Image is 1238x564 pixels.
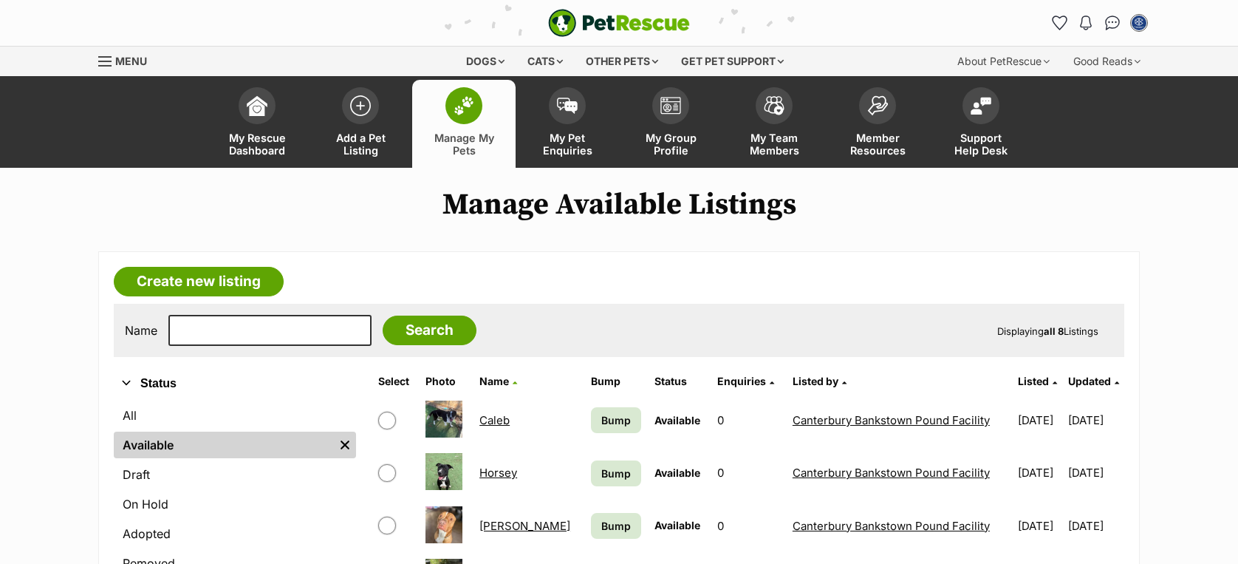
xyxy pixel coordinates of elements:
[420,370,472,393] th: Photo
[585,370,647,393] th: Bump
[1101,11,1124,35] a: Conversations
[1127,11,1151,35] button: My account
[1132,16,1146,30] img: Canterbury Bankstown Pound Facility profile pic
[722,80,826,168] a: My Team Members
[591,407,641,433] a: Bump
[793,375,838,387] span: Listed by
[1068,500,1123,551] td: [DATE]
[327,132,394,157] span: Add a Pet Listing
[548,9,690,37] a: PetRescue
[764,96,784,115] img: team-members-icon-5396bd8760b3fe7c0b43da4ab00e1e3bb1a5d9ba89233759b79545d2d3fc5d0d.svg
[114,432,334,458] a: Available
[591,461,641,486] a: Bump
[1018,375,1049,387] span: Listed
[1044,325,1064,337] strong: all 8
[1068,375,1119,387] a: Updated
[793,413,990,427] a: Canterbury Bankstown Pound Facility
[929,80,1033,168] a: Support Help Desk
[591,513,641,539] a: Bump
[1018,375,1057,387] a: Listed
[454,96,474,115] img: manage-my-pets-icon-02211641906a0b7f246fdf0571729dbe1e7629f14944591b6c1af311fb30b64b.svg
[534,132,601,157] span: My Pet Enquiries
[947,47,1060,76] div: About PetRescue
[948,132,1014,157] span: Support Help Desk
[793,519,990,533] a: Canterbury Bankstown Pound Facility
[649,370,711,393] th: Status
[711,500,785,551] td: 0
[637,132,704,157] span: My Group Profile
[601,412,631,428] span: Bump
[114,491,356,517] a: On Hold
[114,402,356,429] a: All
[844,132,911,157] span: Member Resources
[1012,395,1067,446] td: [DATE]
[479,519,570,533] a: [PERSON_NAME]
[1105,16,1121,30] img: chat-41dd97257d64d25036548639549fe6c8038ab92f7586957e7f3b1b290dea8141.svg
[479,413,510,427] a: Caleb
[793,466,990,480] a: Canterbury Bankstown Pound Facility
[793,375,847,387] a: Listed by
[971,97,991,115] img: help-desk-icon-fdf02630f3aa405de69fd3d07c3f3aa587a6932b1a1747fa1d2bba05be0121f9.svg
[601,518,631,534] span: Bump
[350,95,371,116] img: add-pet-listing-icon-0afa8454b4691262ce3f59096e99ab1cd57d4a30225e0717b998d2c9b9846f56.svg
[717,375,766,387] span: translation missing: en.admin.listings.index.attributes.enquiries
[334,432,356,458] a: Remove filter
[114,461,356,488] a: Draft
[479,375,517,387] a: Name
[114,374,356,393] button: Status
[1074,11,1098,35] button: Notifications
[575,47,668,76] div: Other pets
[867,95,888,115] img: member-resources-icon-8e73f808a243e03378d46382f2149f9095a855e16c252ad45f914b54edf8863c.svg
[711,395,785,446] td: 0
[1068,395,1123,446] td: [DATE]
[601,466,631,481] span: Bump
[114,267,284,296] a: Create new listing
[1080,16,1092,30] img: notifications-46538b983faf8c2785f20acdc204bb7945ddae34d4c08c2a6579f10ce5e182be.svg
[660,97,681,115] img: group-profile-icon-3fa3cf56718a62981997c0bc7e787c4b2cf8bcc04b72c1350f741eb67cf2f40e.svg
[671,47,794,76] div: Get pet support
[654,519,700,531] span: Available
[517,47,573,76] div: Cats
[741,132,807,157] span: My Team Members
[619,80,722,168] a: My Group Profile
[654,466,700,479] span: Available
[516,80,619,168] a: My Pet Enquiries
[654,414,700,427] span: Available
[412,80,516,168] a: Manage My Pets
[309,80,412,168] a: Add a Pet Listing
[1068,447,1123,498] td: [DATE]
[431,132,497,157] span: Manage My Pets
[1063,47,1151,76] div: Good Reads
[372,370,418,393] th: Select
[205,80,309,168] a: My Rescue Dashboard
[114,520,356,547] a: Adopted
[115,55,147,67] span: Menu
[98,47,157,73] a: Menu
[456,47,515,76] div: Dogs
[1012,500,1067,551] td: [DATE]
[1047,11,1071,35] a: Favourites
[383,316,476,345] input: Search
[247,95,267,116] img: dashboard-icon-eb2f2d2d3e046f16d808141f083e7271f6b2e854fb5c12c21221c1fb7104beca.svg
[479,375,509,387] span: Name
[711,447,785,498] td: 0
[997,325,1098,337] span: Displaying Listings
[224,132,290,157] span: My Rescue Dashboard
[479,466,517,480] a: Horsey
[1012,447,1067,498] td: [DATE]
[125,324,157,337] label: Name
[548,9,690,37] img: logo-e224e6f780fb5917bec1dbf3a21bbac754714ae5b6737aabdf751b685950b380.svg
[826,80,929,168] a: Member Resources
[1047,11,1151,35] ul: Account quick links
[717,375,774,387] a: Enquiries
[557,98,578,114] img: pet-enquiries-icon-7e3ad2cf08bfb03b45e93fb7055b45f3efa6380592205ae92323e6603595dc1f.svg
[1068,375,1111,387] span: Updated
